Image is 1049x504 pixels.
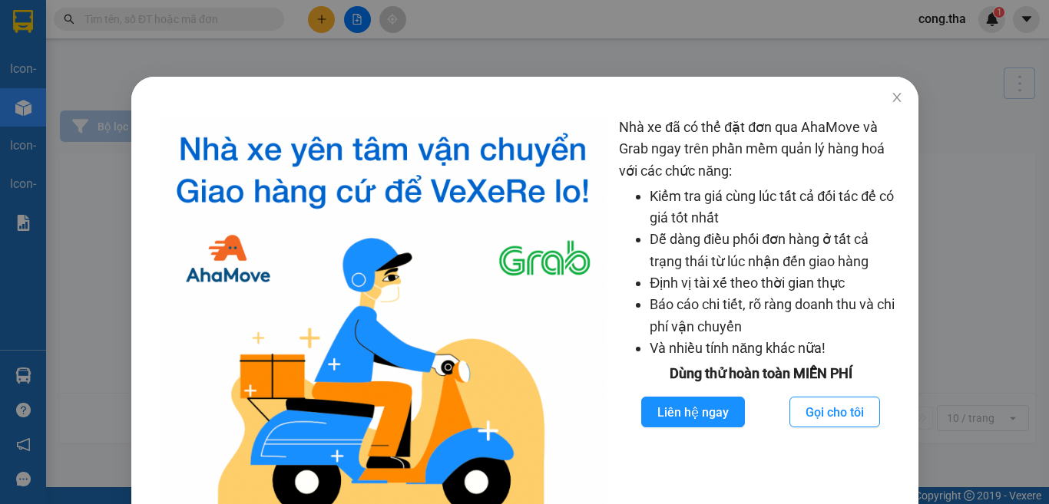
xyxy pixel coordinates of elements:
[650,294,902,338] li: Báo cáo chi tiết, rõ ràng doanh thu và chi phí vận chuyển
[619,363,902,384] div: Dùng thử hoàn toàn MIỄN PHÍ
[650,338,902,359] li: Và nhiều tính năng khác nữa!
[875,77,918,120] button: Close
[650,229,902,272] li: Dễ dàng điều phối đơn hàng ở tất cả trạng thái từ lúc nhận đến giao hàng
[650,272,902,294] li: Định vị tài xế theo thời gian thực
[650,186,902,229] li: Kiểm tra giá cùng lúc tất cả đối tác để có giá tốt nhất
[806,403,864,422] span: Gọi cho tôi
[641,397,745,427] button: Liên hệ ngay
[657,403,729,422] span: Liên hệ ngay
[789,397,880,427] button: Gọi cho tôi
[890,91,902,104] span: close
